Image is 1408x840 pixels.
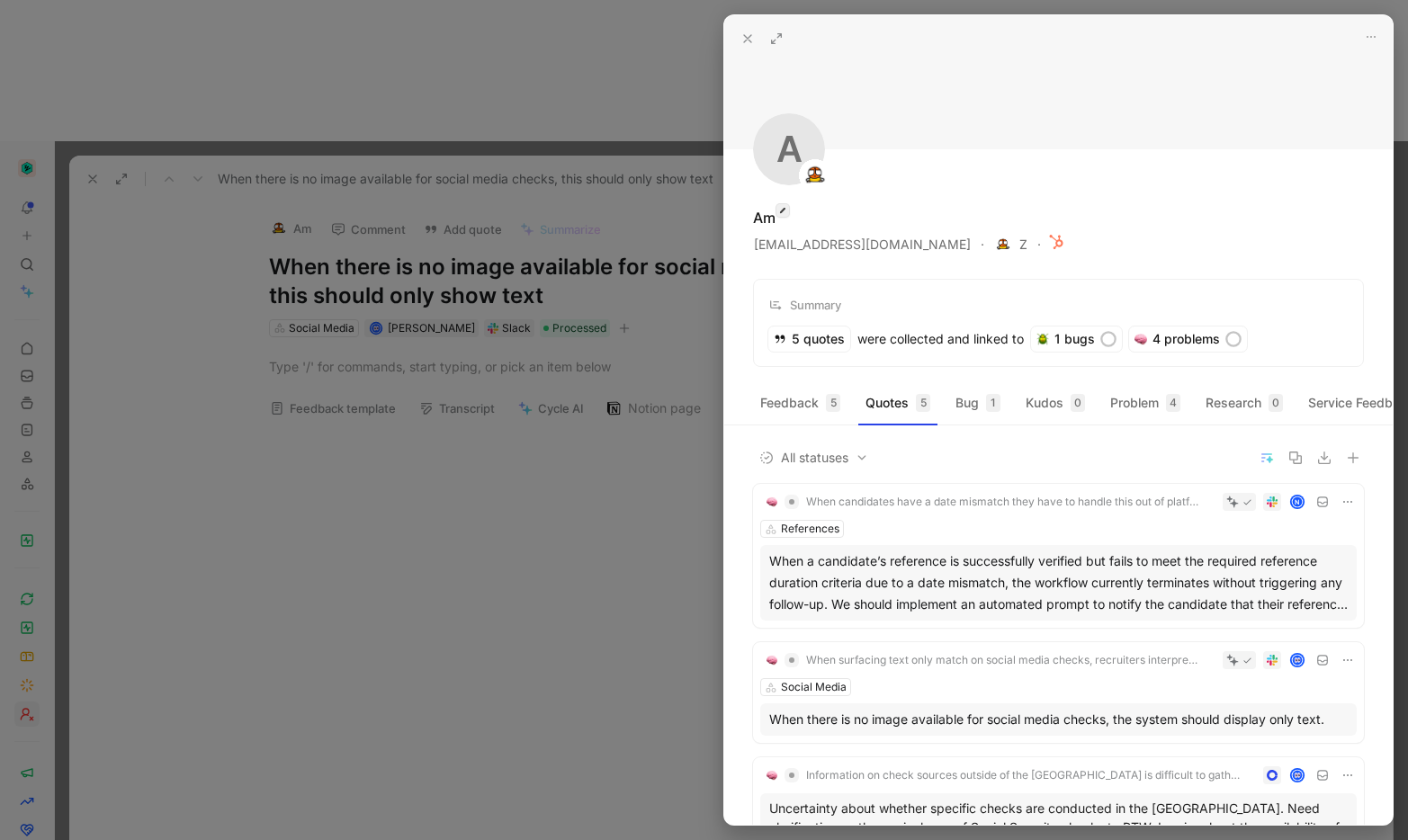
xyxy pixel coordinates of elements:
[768,326,850,352] div: 5 quotes
[767,496,777,507] img: 🧠
[760,764,1247,786] button: 🧠Information on check sources outside of the [GEOGRAPHIC_DATA] is difficult to gather and is comm...
[806,653,1200,667] span: When surfacing text only match on social media checks, recruiters interpret image placeholders as...
[993,233,1028,256] button: logoZ
[1018,389,1092,417] button: Kudos
[760,491,1206,513] button: 🧠When candidates have a date mismatch they have to handle this out of platform
[858,389,937,417] button: Quotes
[1166,394,1180,412] div: 4
[1071,394,1085,412] div: 0
[806,768,1241,782] span: Information on check sources outside of the [GEOGRAPHIC_DATA] is difficult to gather and is commo...
[1129,326,1247,352] div: 4 problems
[806,495,1200,509] span: When candidates have a date mismatch they have to handle this out of platform
[1036,333,1049,345] img: 🪲
[753,446,874,469] button: All statuses
[916,394,930,412] div: 5
[1292,770,1304,782] img: avatar
[948,389,1008,417] button: Bug
[759,447,868,469] span: All statuses
[1031,326,1122,352] div: 1 bugs
[753,207,776,228] div: Am
[753,113,825,185] div: A
[1269,394,1283,412] div: 0
[994,234,1027,255] span: Z
[826,394,840,412] div: 5
[769,550,1348,615] div: When a candidate’s reference is successfully verified but fails to meet the required reference du...
[1134,333,1147,345] img: 🧠
[1292,655,1304,666] img: avatar
[781,520,839,538] div: References
[1103,389,1188,417] button: Problem
[994,236,1012,254] img: logo
[986,394,1000,412] div: 1
[993,232,1028,257] button: logoZ
[760,649,1206,671] button: 🧠When surfacing text only match on social media checks, recruiters interpret image placeholders a...
[767,770,777,781] img: 🧠
[781,678,847,696] div: Social Media
[768,326,1024,352] div: were collected and linked to
[754,234,971,255] span: [EMAIL_ADDRESS][DOMAIN_NAME]
[767,655,777,666] img: 🧠
[769,709,1348,730] div: When there is no image available for social media checks, the system should display only text.
[1292,496,1304,508] div: N
[753,389,847,417] button: Feedback
[768,294,841,316] div: Summary
[1198,389,1290,417] button: Research
[753,233,972,256] button: [EMAIL_ADDRESS][DOMAIN_NAME]
[802,162,829,189] img: logo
